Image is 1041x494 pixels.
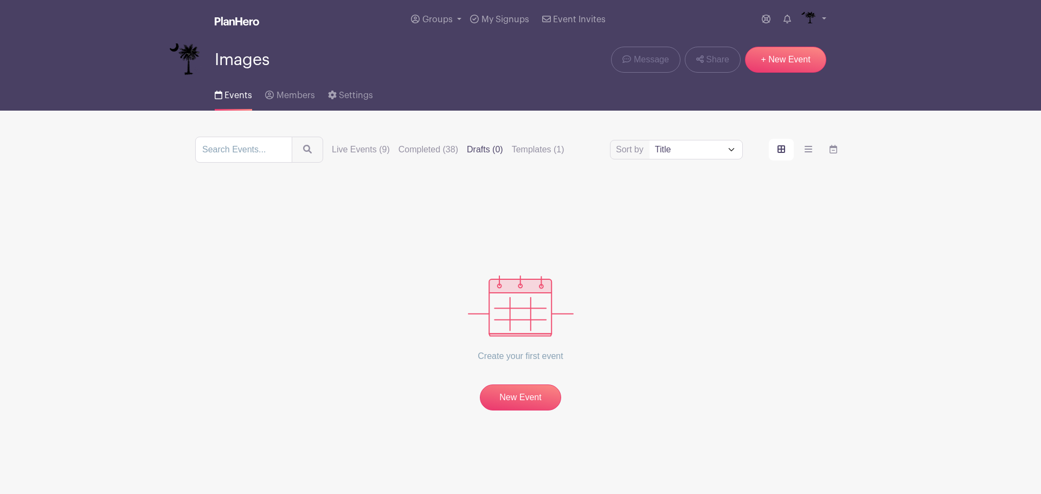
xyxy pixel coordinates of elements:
[332,143,390,156] label: Live Events (9)
[616,143,647,156] label: Sort by
[685,47,741,73] a: Share
[512,143,564,156] label: Templates (1)
[481,15,529,24] span: My Signups
[706,53,729,66] span: Share
[195,137,292,163] input: Search Events...
[553,15,606,24] span: Event Invites
[215,51,269,69] span: Images
[468,275,574,337] img: events_empty-56550af544ae17c43cc50f3ebafa394433d06d5f1891c01edc4b5d1d59cfda54.svg
[800,11,817,28] img: IMAGES%20logo%20transparenT%20PNG%20s.png
[745,47,826,73] a: + New Event
[611,47,680,73] a: Message
[215,17,259,25] img: logo_white-6c42ec7e38ccf1d336a20a19083b03d10ae64f83f12c07503d8b9e83406b4c7d.svg
[332,143,564,156] div: filters
[277,91,315,100] span: Members
[328,76,373,111] a: Settings
[399,143,458,156] label: Completed (38)
[339,91,373,100] span: Settings
[769,139,846,161] div: order and view
[467,143,503,156] label: Drafts (0)
[224,91,252,100] span: Events
[468,337,574,376] p: Create your first event
[422,15,453,24] span: Groups
[265,76,314,111] a: Members
[634,53,669,66] span: Message
[215,76,252,111] a: Events
[480,384,561,410] a: New Event
[169,43,202,76] img: IMAGES%20logo%20transparenT%20PNG%20s.png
